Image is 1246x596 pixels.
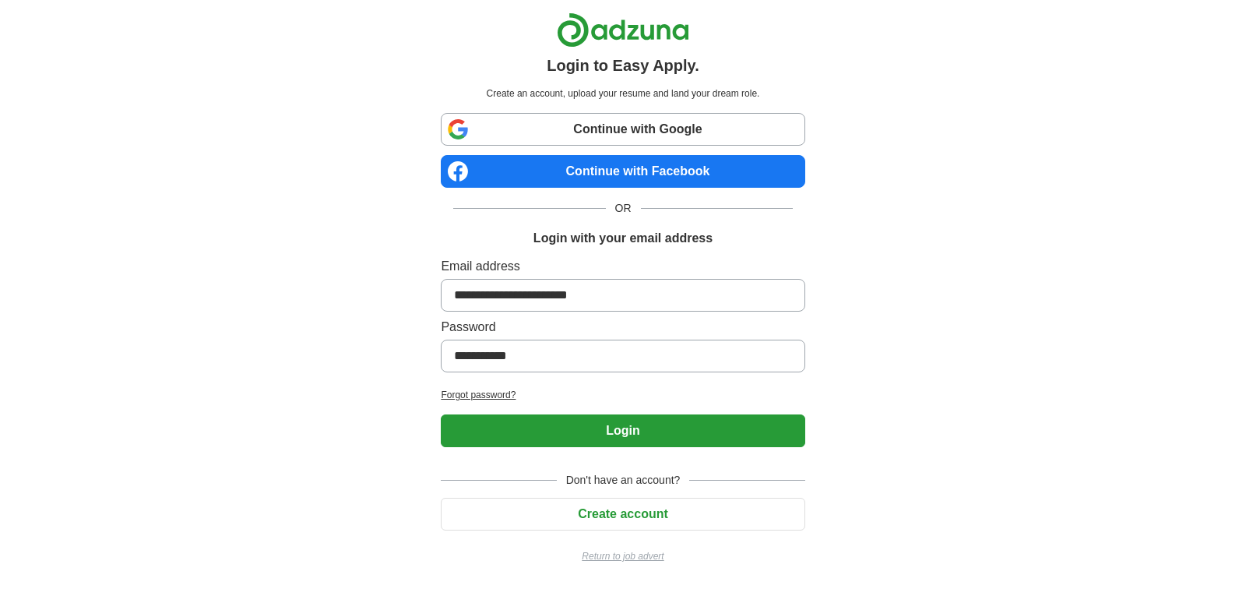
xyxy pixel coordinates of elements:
h1: Login to Easy Apply. [547,54,699,77]
label: Password [441,318,804,337]
a: Create account [441,507,804,520]
a: Forgot password? [441,388,804,402]
a: Continue with Facebook [441,155,804,188]
button: Create account [441,498,804,531]
a: Continue with Google [441,113,804,146]
span: OR [606,200,641,217]
span: Don't have an account? [557,472,690,488]
a: Return to job advert [441,549,804,563]
p: Create an account, upload your resume and land your dream role. [444,86,801,101]
h1: Login with your email address [533,229,713,248]
img: Adzuna logo [557,12,689,48]
label: Email address [441,257,804,276]
button: Login [441,414,804,447]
